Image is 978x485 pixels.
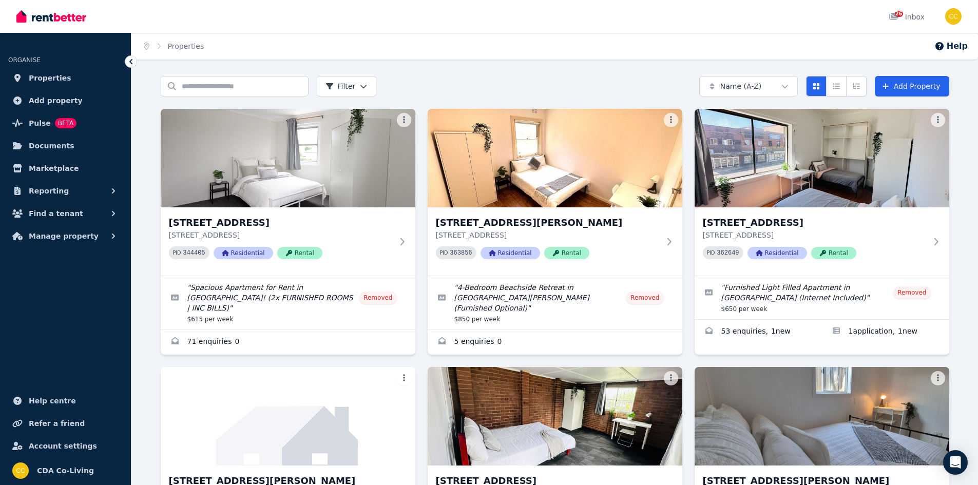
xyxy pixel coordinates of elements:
[168,42,204,50] a: Properties
[29,417,85,430] span: Refer a friend
[747,247,807,259] span: Residential
[8,113,123,133] a: PulseBETA
[16,9,86,24] img: RentBetter
[29,230,99,242] span: Manage property
[8,135,123,156] a: Documents
[822,320,949,344] a: Applications for 1/150 Liverpool Rd, Strathfield
[720,81,762,91] span: Name (A-Z)
[703,230,927,240] p: [STREET_ADDRESS]
[161,367,415,465] img: 2 Pierce Close, Prairiewood
[8,436,123,456] a: Account settings
[699,76,798,96] button: Name (A-Z)
[8,181,123,201] button: Reporting
[29,395,76,407] span: Help centre
[29,117,51,129] span: Pulse
[183,249,205,257] code: 344405
[440,250,448,256] small: PID
[29,207,83,220] span: Find a tenant
[8,90,123,111] a: Add property
[8,56,41,64] span: ORGANISE
[29,94,83,107] span: Add property
[214,247,273,259] span: Residential
[450,249,472,257] code: 363856
[29,162,79,174] span: Marketplace
[169,230,393,240] p: [STREET_ADDRESS]
[943,450,968,475] div: Open Intercom Messenger
[436,230,660,240] p: [STREET_ADDRESS]
[695,109,949,207] img: 1/150 Liverpool Rd, Strathfield
[707,250,715,256] small: PID
[161,109,415,207] img: 1/87 Harbord Road, Freshwater
[8,158,123,179] a: Marketplace
[875,76,949,96] a: Add Property
[397,371,411,385] button: More options
[931,113,945,127] button: More options
[8,203,123,224] button: Find a tenant
[277,247,322,259] span: Rental
[12,462,29,479] img: CDA Co-Living
[428,330,682,355] a: Enquiries for 1/109 The Grand Parade, Brighton-Le-Sands
[131,33,216,60] nav: Breadcrumb
[695,367,949,465] img: 3 Lackey St, South Granville
[428,109,682,207] img: 1/109 The Grand Parade, Brighton-Le-Sands
[695,276,949,319] a: Edit listing: Furnished Light Filled Apartment in Strathfield (Internet Included)
[8,226,123,246] button: Manage property
[436,216,660,230] h3: [STREET_ADDRESS][PERSON_NAME]
[806,76,867,96] div: View options
[37,464,94,477] span: CDA Co-Living
[806,76,827,96] button: Card view
[931,371,945,385] button: More options
[29,72,71,84] span: Properties
[695,320,822,344] a: Enquiries for 1/150 Liverpool Rd, Strathfield
[889,12,925,22] div: Inbox
[173,250,181,256] small: PID
[664,371,678,385] button: More options
[945,8,962,25] img: CDA Co-Living
[55,118,76,128] span: BETA
[169,216,393,230] h3: [STREET_ADDRESS]
[428,367,682,465] img: 2A Hunter St, Strathfield
[811,247,856,259] span: Rental
[8,413,123,434] a: Refer a friend
[161,109,415,276] a: 1/87 Harbord Road, Freshwater[STREET_ADDRESS][STREET_ADDRESS]PID 344405ResidentialRental
[161,330,415,355] a: Enquiries for 1/87 Harbord Road, Freshwater
[826,76,847,96] button: Compact list view
[703,216,927,230] h3: [STREET_ADDRESS]
[397,113,411,127] button: More options
[481,247,540,259] span: Residential
[29,440,97,452] span: Account settings
[428,109,682,276] a: 1/109 The Grand Parade, Brighton-Le-Sands[STREET_ADDRESS][PERSON_NAME][STREET_ADDRESS]PID 363856R...
[8,68,123,88] a: Properties
[934,40,968,52] button: Help
[317,76,377,96] button: Filter
[428,276,682,329] a: Edit listing: 4-Bedroom Beachside Retreat in Brighton-Le-Sands (Furnished Optional)
[695,109,949,276] a: 1/150 Liverpool Rd, Strathfield[STREET_ADDRESS][STREET_ADDRESS]PID 362649ResidentialRental
[29,140,74,152] span: Documents
[717,249,739,257] code: 362649
[895,11,903,17] span: 26
[846,76,867,96] button: Expanded list view
[161,276,415,329] a: Edit listing: Spacious Apartment for Rent in Freshwater! (2x FURNISHED ROOMS | INC BILLS)
[325,81,356,91] span: Filter
[8,391,123,411] a: Help centre
[664,113,678,127] button: More options
[544,247,589,259] span: Rental
[29,185,69,197] span: Reporting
